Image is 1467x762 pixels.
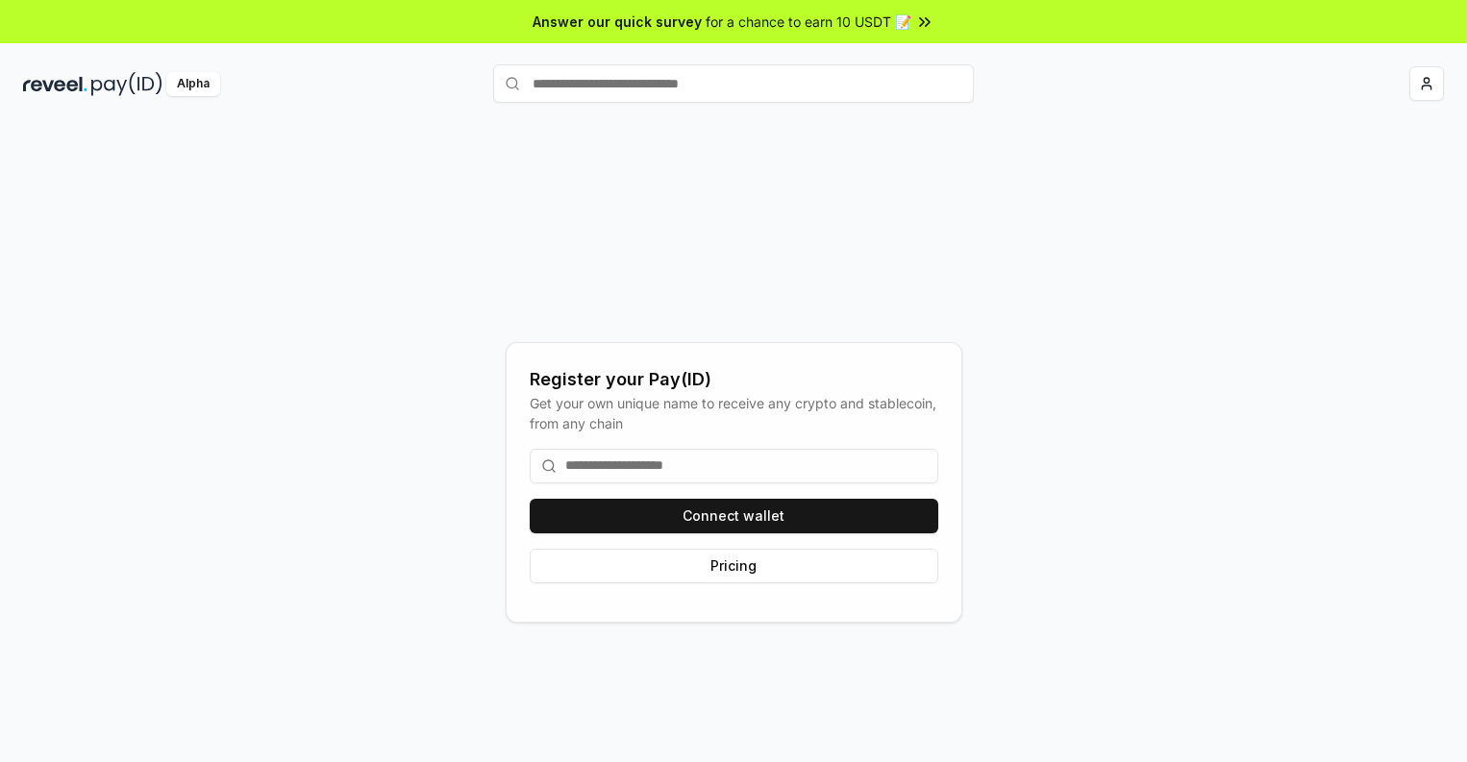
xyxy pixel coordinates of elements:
span: for a chance to earn 10 USDT 📝 [706,12,911,32]
div: Get your own unique name to receive any crypto and stablecoin, from any chain [530,393,938,433]
div: Alpha [166,72,220,96]
button: Pricing [530,549,938,583]
span: Answer our quick survey [533,12,702,32]
img: reveel_dark [23,72,87,96]
img: pay_id [91,72,162,96]
button: Connect wallet [530,499,938,533]
div: Register your Pay(ID) [530,366,938,393]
